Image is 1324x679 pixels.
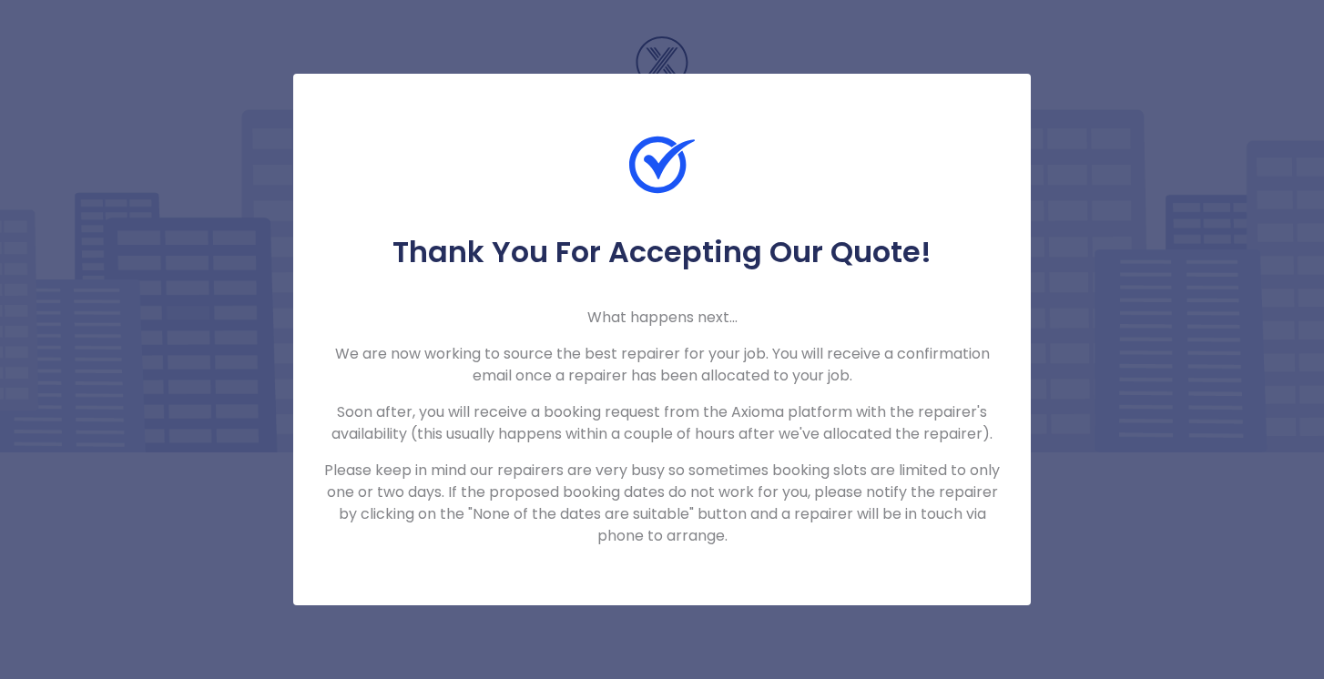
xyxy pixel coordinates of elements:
[322,343,1002,387] p: We are now working to source the best repairer for your job. You will receive a confirmation emai...
[322,234,1002,270] h5: Thank You For Accepting Our Quote!
[322,307,1002,329] p: What happens next...
[629,132,695,198] img: Check
[322,460,1002,547] p: Please keep in mind our repairers are very busy so sometimes booking slots are limited to only on...
[322,401,1002,445] p: Soon after, you will receive a booking request from the Axioma platform with the repairer's avail...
